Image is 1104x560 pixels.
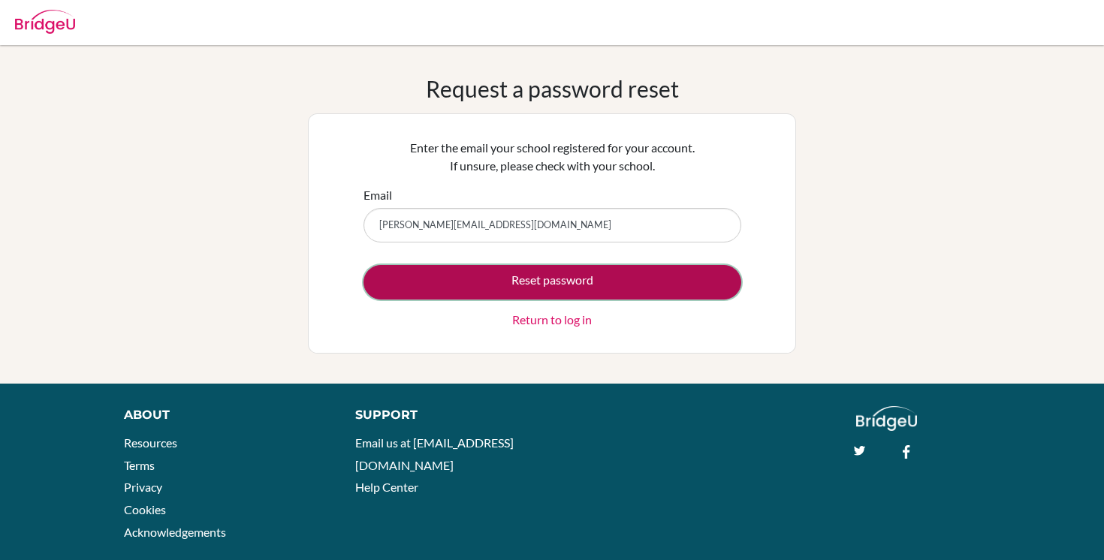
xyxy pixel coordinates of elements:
p: Enter the email your school registered for your account. If unsure, please check with your school. [363,139,741,175]
a: Privacy [124,480,162,494]
a: Email us at [EMAIL_ADDRESS][DOMAIN_NAME] [355,435,514,472]
div: About [124,406,321,424]
a: Cookies [124,502,166,516]
label: Email [363,186,392,204]
a: Resources [124,435,177,450]
a: Help Center [355,480,418,494]
img: logo_white@2x-f4f0deed5e89b7ecb1c2cc34c3e3d731f90f0f143d5ea2071677605dd97b5244.png [856,406,917,431]
a: Terms [124,458,155,472]
button: Reset password [363,265,741,300]
img: Bridge-U [15,10,75,34]
a: Return to log in [512,311,592,329]
h1: Request a password reset [426,75,679,102]
a: Acknowledgements [124,525,226,539]
div: Support [355,406,537,424]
